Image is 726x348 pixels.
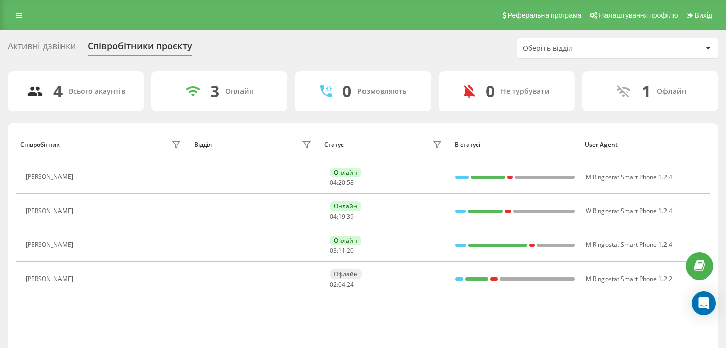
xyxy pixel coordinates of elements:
div: Онлайн [330,168,361,177]
div: 1 [642,82,651,101]
div: [PERSON_NAME] [26,173,76,180]
div: [PERSON_NAME] [26,241,76,248]
div: 4 [53,82,63,101]
div: [PERSON_NAME] [26,275,76,283]
span: 20 [338,178,345,187]
span: 19 [338,212,345,221]
div: Відділ [194,141,212,148]
div: Всього акаунтів [69,87,125,96]
span: M Ringostat Smart Phone 1.2.4 [586,173,672,181]
div: Співробітники проєкту [88,41,192,56]
div: Співробітник [20,141,60,148]
div: : : [330,179,354,186]
span: Реферальна програма [508,11,582,19]
span: 11 [338,246,345,255]
div: Онлайн [330,236,361,245]
span: 03 [330,246,337,255]
div: Онлайн [225,87,254,96]
span: Вихід [695,11,712,19]
div: Офлайн [330,269,362,279]
span: 20 [347,246,354,255]
div: Статус [324,141,344,148]
span: M Ringostat Smart Phone 1.2.2 [586,274,672,283]
span: 39 [347,212,354,221]
div: [PERSON_NAME] [26,207,76,215]
span: 58 [347,178,354,187]
div: 3 [210,82,219,101]
span: 24 [347,280,354,289]
div: : : [330,247,354,254]
span: W Ringostat Smart Phone 1.2.4 [586,206,672,215]
span: Налаштування профілю [599,11,678,19]
div: Активні дзвінки [8,41,76,56]
div: Офлайн [657,87,686,96]
div: Онлайн [330,201,361,211]
div: Розмовляють [357,87,406,96]
span: 04 [330,178,337,187]
div: Open Intercom Messenger [692,291,716,315]
div: : : [330,213,354,220]
div: Оберіть відділ [523,44,643,53]
div: User Agent [585,141,706,148]
div: В статусі [455,141,576,148]
div: 0 [342,82,351,101]
span: 02 [330,280,337,289]
span: 04 [330,212,337,221]
div: Не турбувати [501,87,550,96]
div: : : [330,281,354,288]
span: 04 [338,280,345,289]
div: 0 [486,82,495,101]
span: M Ringostat Smart Phone 1.2.4 [586,240,672,249]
